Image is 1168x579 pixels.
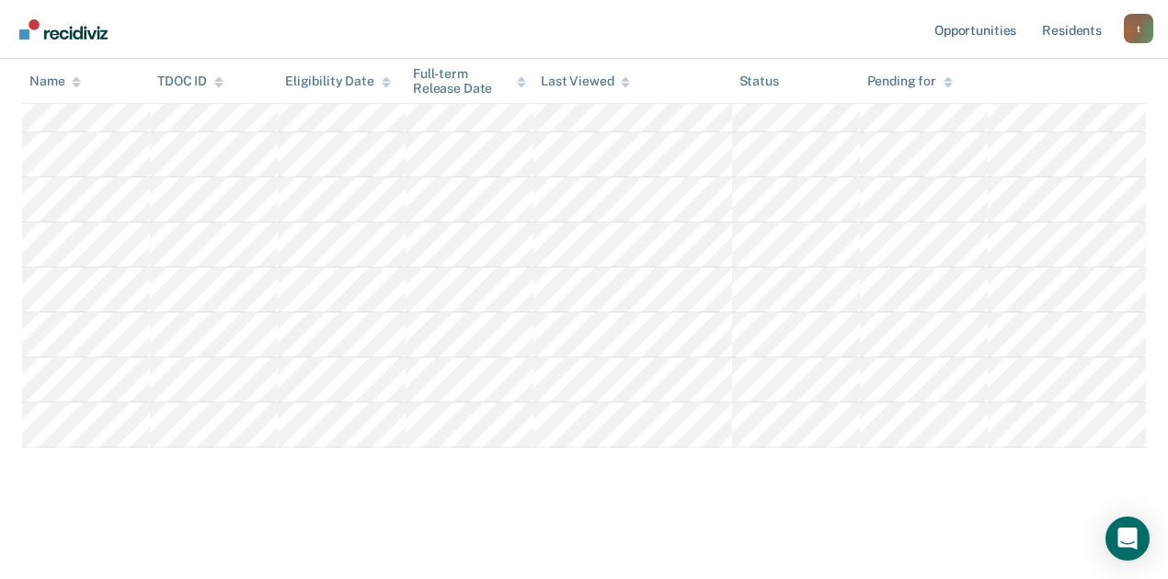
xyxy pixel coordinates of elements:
[1124,14,1153,43] button: Profile dropdown button
[19,19,108,40] img: Recidiviz
[867,74,953,89] div: Pending for
[1105,517,1150,561] div: Open Intercom Messenger
[739,74,779,89] div: Status
[1124,14,1153,43] div: t
[413,65,526,96] div: Full-term Release Date
[285,74,391,89] div: Eligibility Date
[541,74,630,89] div: Last Viewed
[157,74,223,89] div: TDOC ID
[29,74,81,89] div: Name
